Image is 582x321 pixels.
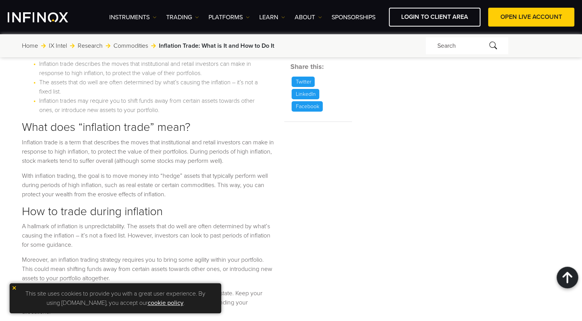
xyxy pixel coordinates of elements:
[22,138,275,166] p: Inflation trade is a term that describes the moves that institutional and retail investors can ma...
[295,13,322,22] a: ABOUT
[426,37,508,54] div: Search
[292,77,315,87] p: Twitter
[12,285,17,291] img: yellow close icon
[8,12,86,22] a: INFINOX Logo
[39,59,267,78] li: Inflation trade describes the moves that institutional and retail investors can make in response ...
[290,62,352,72] h5: Share this:
[106,43,110,48] img: arrow-right
[22,222,275,249] p: A hallmark of inflation is unpredictability. The assets that do well are often determined by what...
[22,205,275,219] h2: How to trade during inflation
[22,41,38,50] a: Home
[292,101,323,112] p: Facebook
[389,8,480,27] a: LOGIN TO CLIENT AREA
[13,287,217,309] p: This site uses cookies to provide you with a great user experience. By using [DOMAIN_NAME], you a...
[290,101,324,112] a: Facebook
[290,77,316,87] a: Twitter
[41,43,46,48] img: arrow-right
[113,41,148,50] a: Commodities
[22,120,275,135] h2: What does “inflation trade” mean?
[208,13,250,22] a: PLATFORMS
[49,41,67,50] a: IX Intel
[22,255,275,283] p: Moreover, an inflation trading strategy requires you to bring some agility within your portfolio....
[148,299,183,307] a: cookie policy
[290,89,321,99] a: LinkedIn
[488,8,574,27] a: OPEN LIVE ACCOUNT
[39,96,267,115] li: Inflation trades may require you to shift funds away from certain assets towards other ones, or i...
[332,13,375,22] a: SPONSORSHIPS
[166,13,199,22] a: TRADING
[109,13,157,22] a: Instruments
[159,41,274,50] span: Inflation Trade: What is It and How to Do It
[22,171,275,199] p: With inflation trading, the goal is to move money into “hedge” assets that typically perform well...
[292,89,319,99] p: LinkedIn
[78,41,103,50] a: Research
[39,78,267,96] li: The assets that do well are often determined by what’s causing the inflation – it’s not a fixed l...
[70,43,75,48] img: arrow-right
[151,43,156,48] img: arrow-right
[259,13,285,22] a: Learn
